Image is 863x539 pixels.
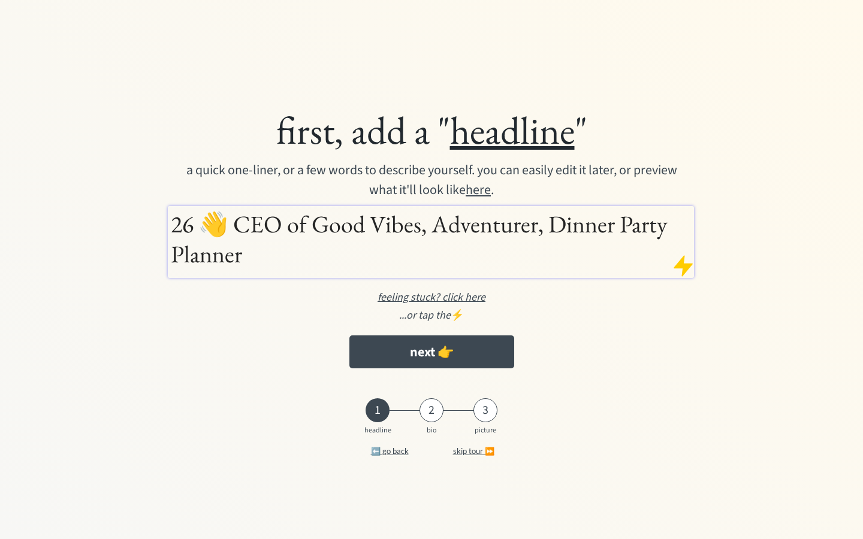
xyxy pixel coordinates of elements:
em: ...or tap the [399,308,451,323]
div: bio [417,426,446,435]
h1: 26 👋 CEO of Good Vibes, Adventurer, Dinner Party Planner [171,209,691,269]
button: skip tour ⏩ [434,439,512,463]
div: ⚡️ [108,307,755,323]
u: feeling stuck? click here [378,290,485,305]
div: first, add a " " [108,106,755,155]
div: 3 [473,403,497,417]
u: here [466,180,491,199]
div: 2 [420,403,443,417]
div: 1 [366,403,390,417]
button: next 👉 [349,335,514,368]
div: headline [363,426,393,435]
button: ⬅️ go back [351,439,429,463]
div: a quick one-liner, or a few words to describe yourself. you can easily edit it later, or preview ... [185,161,679,200]
div: picture [470,426,500,435]
u: headline [450,105,575,155]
